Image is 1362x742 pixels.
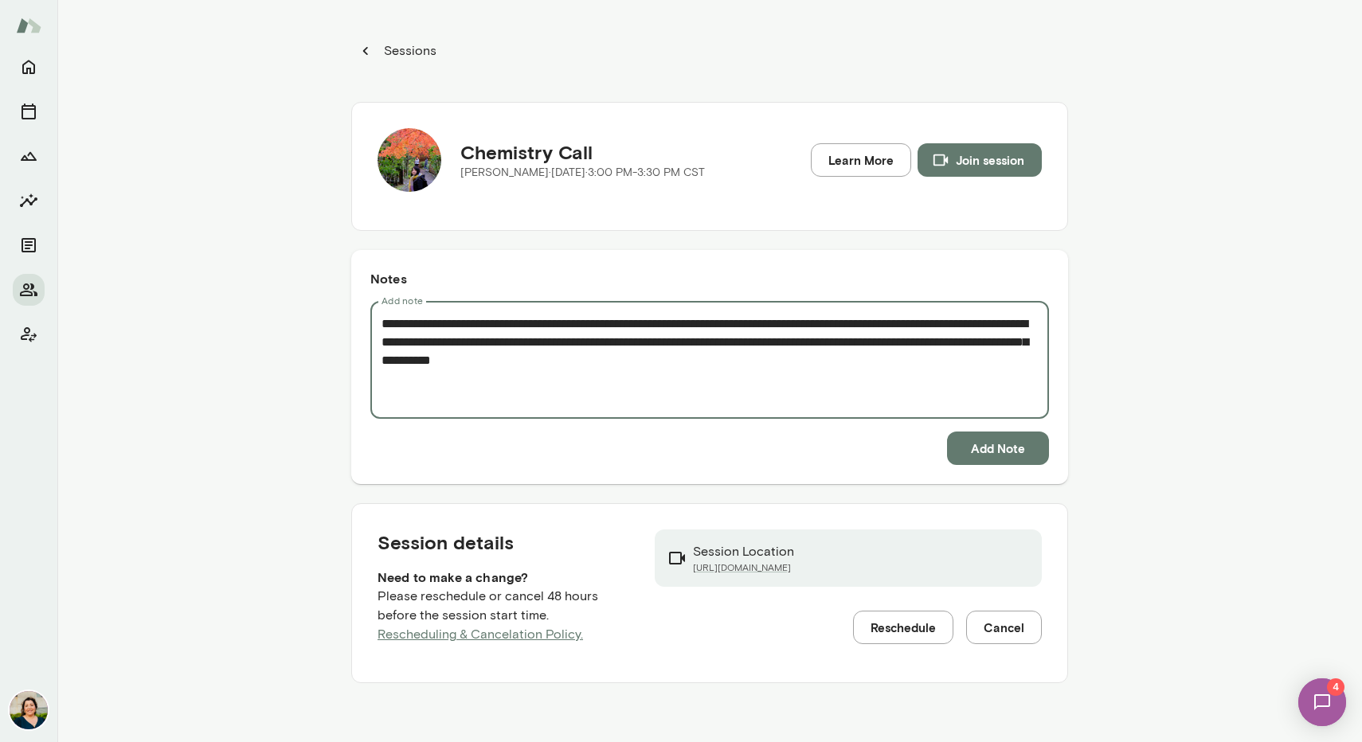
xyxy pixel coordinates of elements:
[13,185,45,217] button: Insights
[382,294,423,307] label: Add note
[693,561,794,574] a: [URL][DOMAIN_NAME]
[13,229,45,261] button: Documents
[13,51,45,83] button: Home
[378,568,629,587] h6: Need to make a change?
[13,318,45,350] button: Client app
[13,140,45,172] button: Growth Plan
[378,587,629,644] p: Please reschedule or cancel 48 hours before the session start time.
[10,691,48,729] img: Lara Indrikovs
[351,35,445,67] button: Sessions
[918,143,1042,177] button: Join session
[378,529,629,555] h5: Session details
[693,542,794,561] p: Session Location
[460,139,705,165] h5: Chemistry Call
[378,627,583,642] a: Rescheduling & Cancelation Policy.
[13,96,45,127] button: Sessions
[13,274,45,306] button: Members
[378,128,441,192] img: Peishan Ouyang
[370,269,1049,288] h6: Notes
[966,611,1042,644] button: Cancel
[16,10,41,41] img: Mento
[811,143,911,177] a: Learn More
[853,611,953,644] button: Reschedule
[460,165,705,181] p: [PERSON_NAME] · [DATE] · 3:00 PM-3:30 PM CST
[947,432,1049,465] button: Add Note
[381,41,436,61] p: Sessions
